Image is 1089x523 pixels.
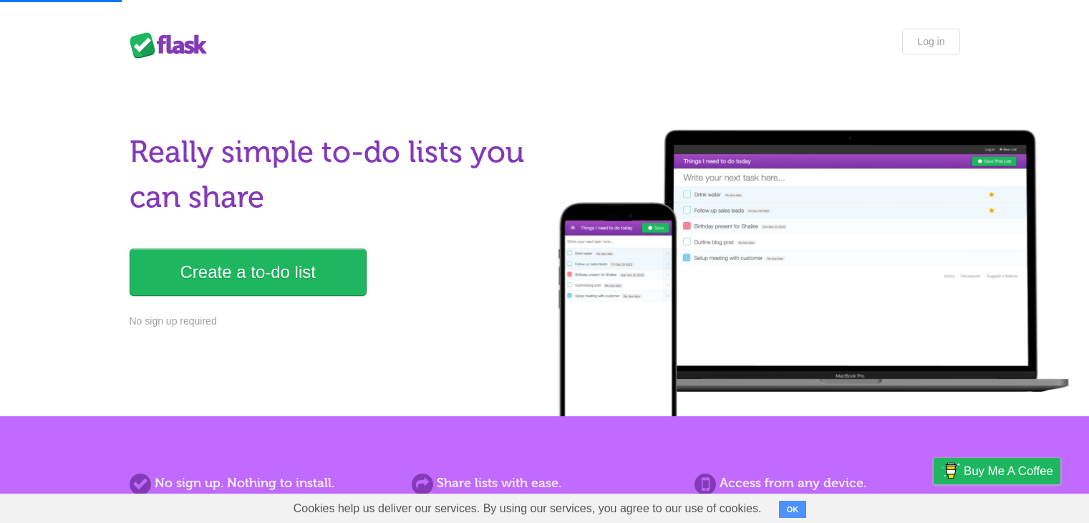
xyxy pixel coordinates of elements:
a: Buy me a coffee [934,458,1060,484]
h2: No sign up. Nothing to install. [130,474,395,493]
span: Cookies help us deliver our services. By using our services, you agree to our use of cookies. [279,494,776,523]
a: Create a to-do list [130,249,367,296]
p: No sign up required [130,314,536,329]
img: Buy me a coffee [941,459,960,483]
h2: Access from any device. [694,474,959,493]
button: OK [779,501,807,518]
h2: Share lists with ease. [412,474,677,493]
h1: Really simple to-do lists you can share [130,130,536,220]
span: Buy me a coffee [964,459,1053,484]
a: Log in [902,29,959,54]
div: Flask Lists [130,32,216,58]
